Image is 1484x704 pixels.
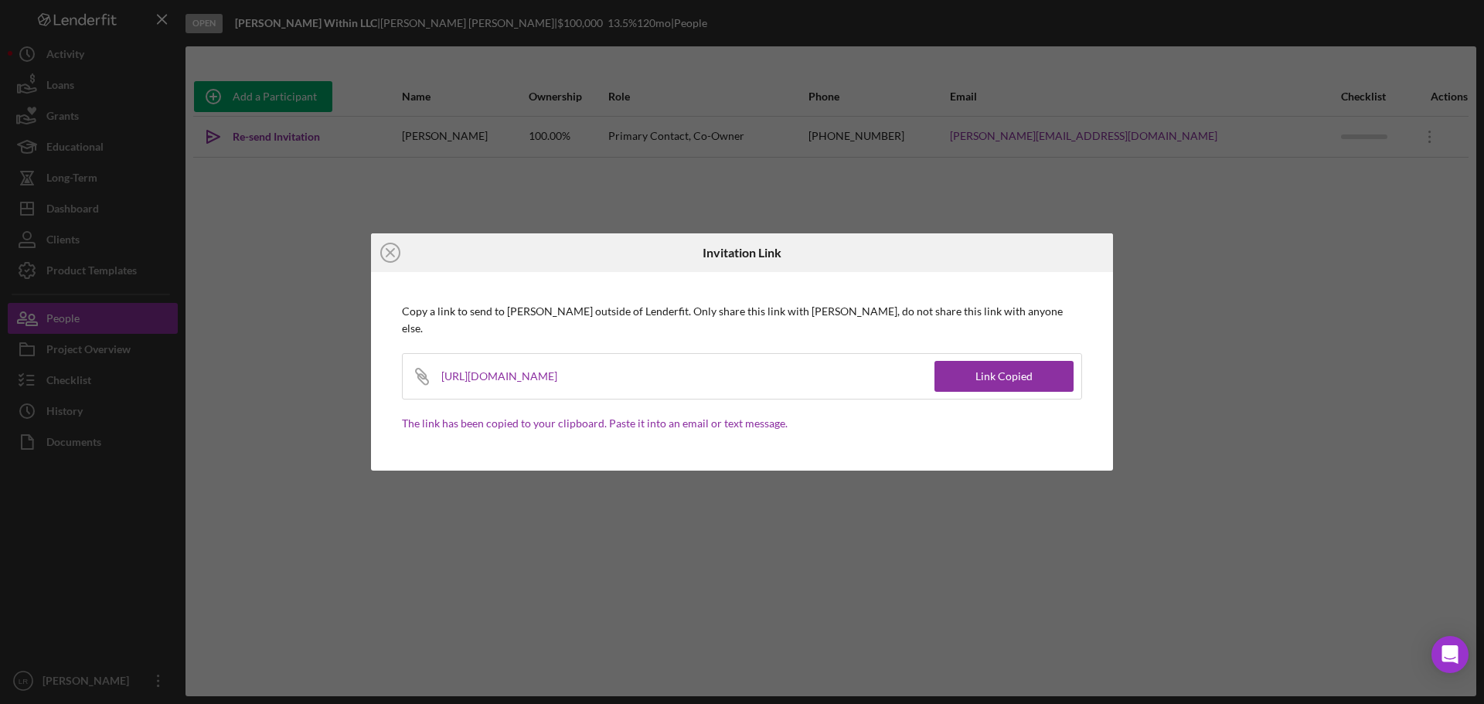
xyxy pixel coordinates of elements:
[402,303,1082,338] p: Copy a link to send to [PERSON_NAME] outside of Lenderfit. Only share this link with [PERSON_NAME...
[402,415,1082,432] p: The link has been copied to your clipboard. Paste it into an email or text message.
[975,361,1033,392] div: Link Copied
[1431,636,1469,673] div: Open Intercom Messenger
[934,361,1074,392] button: Link Copied
[441,354,577,399] div: [URL][DOMAIN_NAME]
[703,246,781,260] h6: Invitation Link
